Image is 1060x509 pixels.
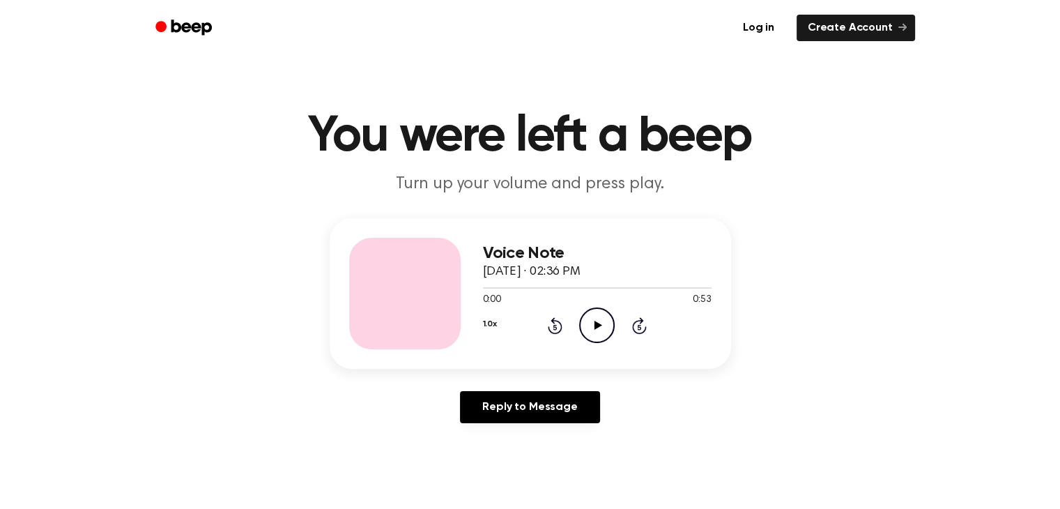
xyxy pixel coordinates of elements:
a: Log in [729,12,788,44]
button: 1.0x [483,312,497,336]
h3: Voice Note [483,244,712,263]
h1: You were left a beep [174,112,887,162]
a: Create Account [797,15,915,41]
p: Turn up your volume and press play. [263,173,798,196]
span: [DATE] · 02:36 PM [483,266,581,278]
span: 0:00 [483,293,501,307]
a: Beep [146,15,224,42]
a: Reply to Message [460,391,599,423]
span: 0:53 [693,293,711,307]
